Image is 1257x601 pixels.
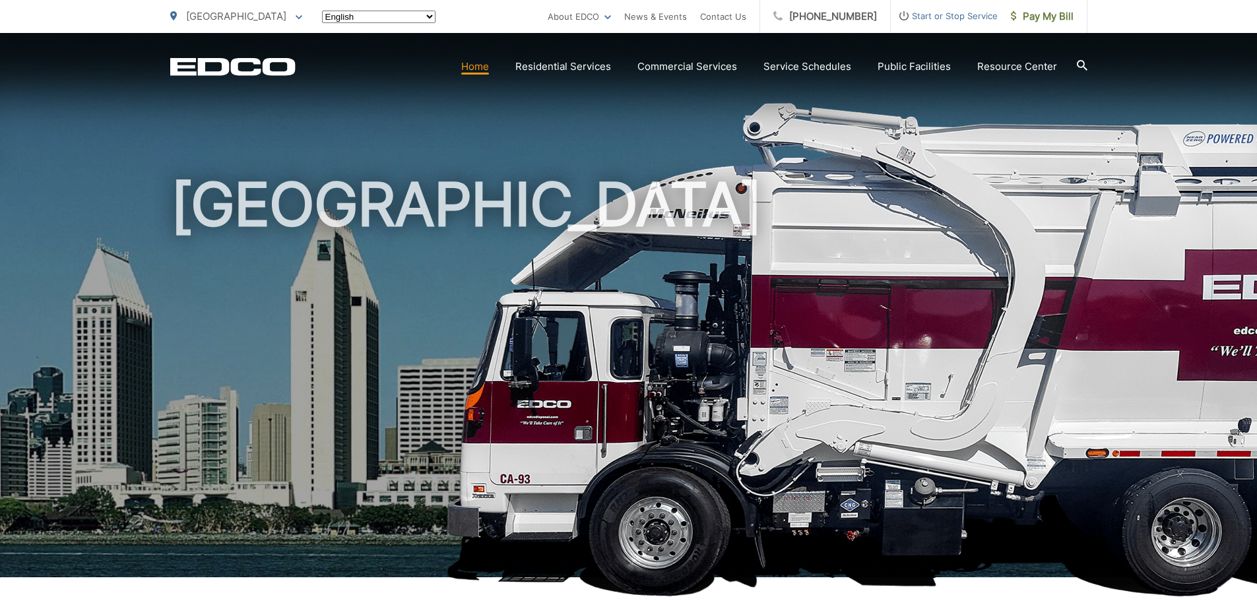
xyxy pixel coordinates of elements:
a: About EDCO [548,9,611,24]
a: Contact Us [700,9,746,24]
a: Public Facilities [878,59,951,75]
a: Home [461,59,489,75]
span: Pay My Bill [1011,9,1074,24]
h1: [GEOGRAPHIC_DATA] [170,172,1087,589]
span: [GEOGRAPHIC_DATA] [186,10,286,22]
a: Commercial Services [637,59,737,75]
select: Select a language [322,11,435,23]
a: EDCD logo. Return to the homepage. [170,57,296,76]
a: Residential Services [515,59,611,75]
a: Resource Center [977,59,1057,75]
a: News & Events [624,9,687,24]
a: Service Schedules [763,59,851,75]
